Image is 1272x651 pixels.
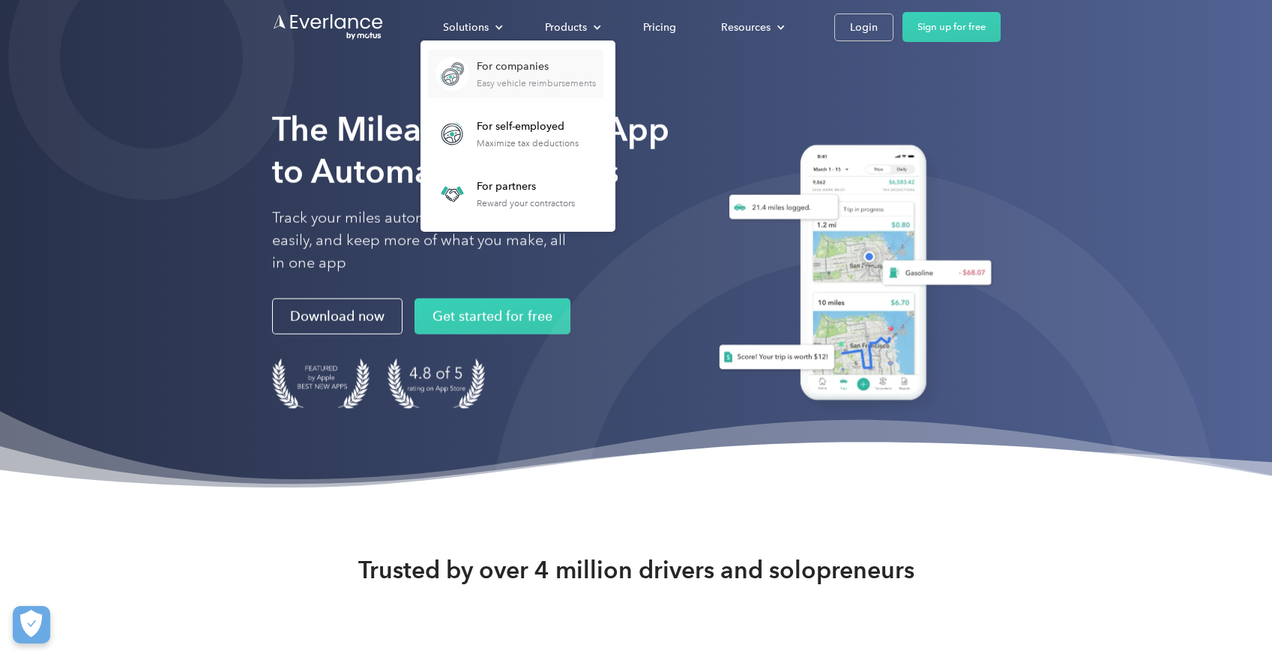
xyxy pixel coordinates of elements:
[421,40,615,232] nav: Solutions
[428,14,515,40] div: Solutions
[358,555,914,585] strong: Trusted by over 4 million drivers and solopreneurs
[443,18,489,37] div: Solutions
[706,14,797,40] div: Resources
[902,12,1001,42] a: Sign up for free
[477,59,596,74] div: For companies
[721,18,771,37] div: Resources
[272,109,669,191] strong: The Mileage Tracking App to Automate Your Logs
[428,169,582,218] a: For partnersReward your contractors
[272,13,385,41] a: Go to homepage
[834,13,893,41] a: Login
[272,358,370,409] img: Badge for Featured by Apple Best New Apps
[628,14,691,40] a: Pricing
[477,138,579,148] div: Maximize tax deductions
[477,198,575,208] div: Reward your contractors
[388,358,485,409] img: 4.9 out of 5 stars on the app store
[643,18,676,37] div: Pricing
[701,133,1001,418] img: Everlance, mileage tracker app, expense tracking app
[272,207,572,274] p: Track your miles automatically, log expenses easily, and keep more of what you make, all in one app
[530,14,613,40] div: Products
[545,18,587,37] div: Products
[850,18,878,37] div: Login
[477,119,579,134] div: For self-employed
[272,298,403,334] a: Download now
[415,298,570,334] a: Get started for free
[428,49,603,98] a: For companiesEasy vehicle reimbursements
[428,109,586,158] a: For self-employedMaximize tax deductions
[13,606,50,643] button: Cookies Settings
[477,78,596,88] div: Easy vehicle reimbursements
[477,179,575,194] div: For partners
